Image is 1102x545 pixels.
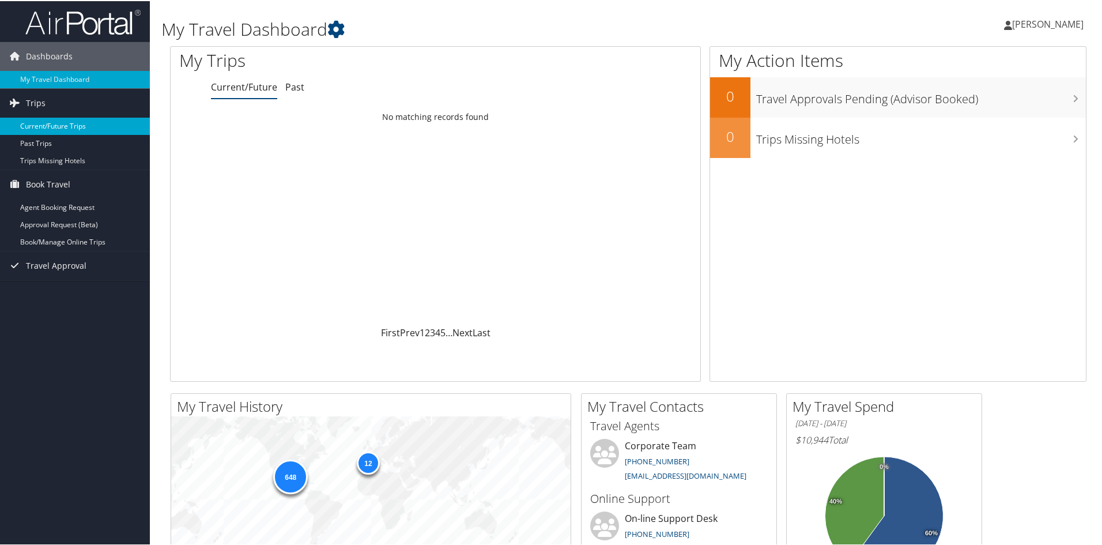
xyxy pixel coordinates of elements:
[179,47,471,72] h1: My Trips
[26,88,46,116] span: Trips
[25,7,141,35] img: airportal-logo.png
[710,126,750,145] h2: 0
[400,325,420,338] a: Prev
[1004,6,1095,40] a: [PERSON_NAME]
[177,396,571,415] h2: My Travel History
[880,463,889,469] tspan: 0%
[446,325,452,338] span: …
[795,417,973,428] h6: [DATE] - [DATE]
[356,450,379,473] div: 12
[625,528,689,538] a: [PHONE_NUMBER]
[473,325,490,338] a: Last
[710,85,750,105] h2: 0
[795,433,828,445] span: $10,944
[590,417,768,433] h3: Travel Agents
[452,325,473,338] a: Next
[273,458,308,493] div: 648
[26,250,86,279] span: Travel Approval
[171,106,700,126] td: No matching records found
[425,325,430,338] a: 2
[584,438,773,485] li: Corporate Team
[792,396,982,415] h2: My Travel Spend
[587,396,776,415] h2: My Travel Contacts
[161,16,784,40] h1: My Travel Dashboard
[710,116,1086,157] a: 0Trips Missing Hotels
[26,169,70,198] span: Book Travel
[925,529,938,536] tspan: 60%
[285,80,304,92] a: Past
[381,325,400,338] a: First
[590,490,768,506] h3: Online Support
[756,125,1086,146] h3: Trips Missing Hotels
[440,325,446,338] a: 5
[795,433,973,445] h6: Total
[1012,17,1084,29] span: [PERSON_NAME]
[625,469,746,480] a: [EMAIL_ADDRESS][DOMAIN_NAME]
[211,80,277,92] a: Current/Future
[710,47,1086,72] h1: My Action Items
[829,497,842,504] tspan: 40%
[430,325,435,338] a: 3
[710,76,1086,116] a: 0Travel Approvals Pending (Advisor Booked)
[435,325,440,338] a: 4
[420,325,425,338] a: 1
[756,84,1086,106] h3: Travel Approvals Pending (Advisor Booked)
[26,41,73,70] span: Dashboards
[625,455,689,465] a: [PHONE_NUMBER]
